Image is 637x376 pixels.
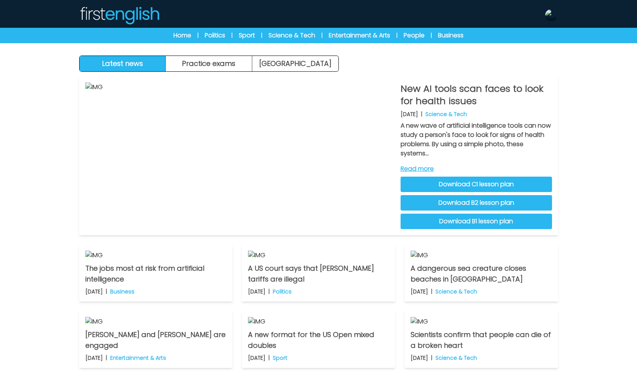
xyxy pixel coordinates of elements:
[435,354,477,362] p: Science & Tech
[252,56,338,71] a: [GEOGRAPHIC_DATA]
[85,329,226,351] p: [PERSON_NAME] and [PERSON_NAME] are engaged
[411,329,552,351] p: Scientists confirm that people can die of a broken heart
[396,32,397,39] span: |
[401,214,552,229] a: Download B1 lesson plan
[425,110,467,118] p: Science & Tech
[85,317,226,326] img: IMG
[401,121,552,158] p: A new wave of artificial intelligence tools can now study a person's face to look for signs of he...
[411,317,552,326] img: IMG
[197,32,199,39] span: |
[411,288,428,295] p: [DATE]
[79,311,233,368] a: IMG [PERSON_NAME] and [PERSON_NAME] are engaged [DATE] | Entertainment & Arts
[248,251,389,260] img: IMG
[401,177,552,192] a: Download C1 lesson plan
[239,31,255,40] a: Sport
[205,31,225,40] a: Politics
[411,354,428,362] p: [DATE]
[435,288,477,295] p: Science & Tech
[80,56,166,71] button: Latest news
[248,329,389,351] p: A new format for the US Open mixed doubles
[79,6,160,25] img: Logo
[85,251,226,260] img: IMG
[404,244,558,302] a: IMG A dangerous sea creature closes beaches in [GEOGRAPHIC_DATA] [DATE] | Science & Tech
[242,311,395,368] a: IMG A new format for the US Open mixed doubles [DATE] | Sport
[545,9,557,22] img: Neil Storey
[261,32,262,39] span: |
[268,354,270,362] b: |
[411,251,552,260] img: IMG
[268,31,315,40] a: Science & Tech
[79,244,233,302] a: IMG The jobs most at risk from artificial intelligence [DATE] | Business
[85,83,394,229] img: IMG
[85,263,226,285] p: The jobs most at risk from artificial intelligence
[431,32,432,39] span: |
[438,31,464,40] a: Business
[166,56,252,71] button: Practice exams
[404,31,425,40] a: People
[173,31,191,40] a: Home
[248,288,265,295] p: [DATE]
[273,354,287,362] p: Sport
[401,110,418,118] p: [DATE]
[421,110,422,118] b: |
[106,354,107,362] b: |
[106,288,107,295] b: |
[110,288,134,295] p: Business
[273,288,292,295] p: Politics
[248,263,389,285] p: A US court says that [PERSON_NAME] tariffs are illegal
[411,263,552,285] p: A dangerous sea creature closes beaches in [GEOGRAPHIC_DATA]
[401,164,552,174] a: Read more
[268,288,270,295] b: |
[248,317,389,326] img: IMG
[110,354,166,362] p: Entertainment & Arts
[431,354,432,362] b: |
[248,354,265,362] p: [DATE]
[242,244,395,302] a: IMG A US court says that [PERSON_NAME] tariffs are illegal [DATE] | Politics
[231,32,233,39] span: |
[431,288,432,295] b: |
[329,31,390,40] a: Entertainment & Arts
[401,195,552,211] a: Download B2 lesson plan
[85,354,103,362] p: [DATE]
[85,288,103,295] p: [DATE]
[404,311,558,368] a: IMG Scientists confirm that people can die of a broken heart [DATE] | Science & Tech
[401,83,552,107] p: New AI tools scan faces to look for health issues
[321,32,323,39] span: |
